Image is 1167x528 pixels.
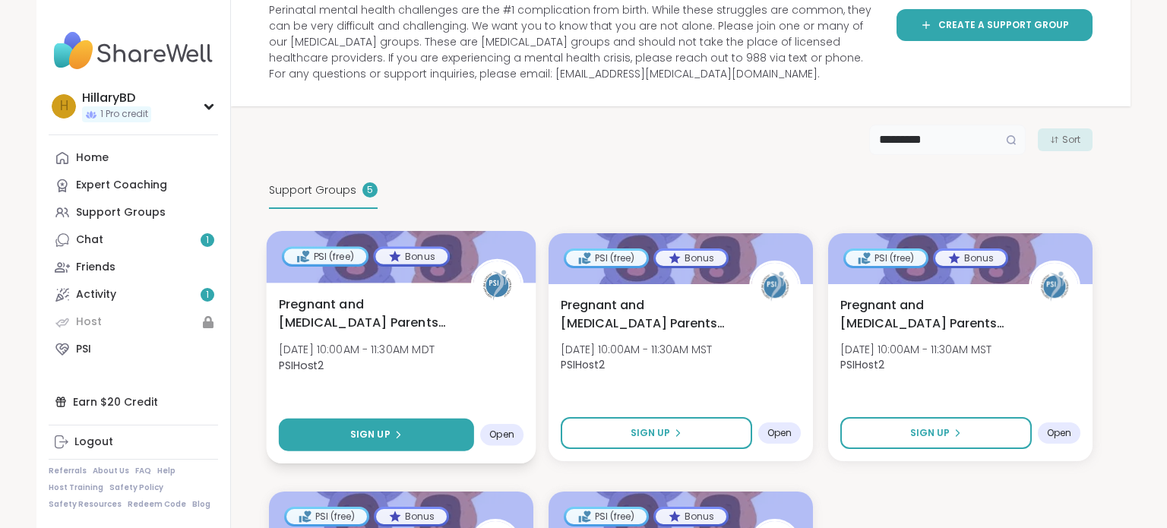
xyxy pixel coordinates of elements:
[279,295,454,332] span: Pregnant and [MEDICAL_DATA] Parents of
[897,9,1093,41] a: Create a support group
[279,342,435,357] span: [DATE] 10:00AM - 11:30AM MDT
[561,417,752,449] button: Sign Up
[375,248,448,264] div: Bonus
[656,251,726,266] div: Bonus
[74,435,113,450] div: Logout
[938,18,1069,32] span: Create a support group
[767,427,792,439] span: Open
[76,287,116,302] div: Activity
[1031,263,1078,310] img: PSIHost2
[49,482,103,493] a: Host Training
[269,2,878,82] span: Perinatal mental health challenges are the #1 complication from birth. While these struggles are ...
[362,182,378,198] div: 5
[49,254,218,281] a: Friends
[49,226,218,254] a: Chat1
[1047,427,1071,439] span: Open
[1062,133,1080,147] span: Sort
[840,296,1012,333] span: Pregnant and [MEDICAL_DATA] Parents of
[489,428,514,441] span: Open
[656,509,726,524] div: Bonus
[566,251,647,266] div: PSI (free)
[49,428,218,456] a: Logout
[76,205,166,220] div: Support Groups
[473,261,521,309] img: PSIHost2
[49,281,218,308] a: Activity1
[566,509,647,524] div: PSI (free)
[76,150,109,166] div: Home
[49,336,218,363] a: PSI
[76,315,102,330] div: Host
[49,308,218,336] a: Host
[76,260,115,275] div: Friends
[935,251,1006,266] div: Bonus
[840,342,991,357] span: [DATE] 10:00AM - 11:30AM MST
[76,178,167,193] div: Expert Coaching
[76,342,91,357] div: PSI
[751,263,799,310] img: PSIHost2
[82,90,151,106] div: HillaryBD
[561,296,732,333] span: Pregnant and [MEDICAL_DATA] Parents of
[49,499,122,510] a: Safety Resources
[109,482,163,493] a: Safety Policy
[100,108,148,121] span: 1 Pro credit
[49,199,218,226] a: Support Groups
[279,419,474,451] button: Sign Up
[49,388,218,416] div: Earn $20 Credit
[76,232,103,248] div: Chat
[350,428,391,441] span: Sign Up
[286,509,367,524] div: PSI (free)
[910,426,950,440] span: Sign Up
[135,466,151,476] a: FAQ
[192,499,210,510] a: Blog
[376,509,447,524] div: Bonus
[206,289,209,302] span: 1
[284,248,366,264] div: PSI (free)
[631,426,670,440] span: Sign Up
[840,357,884,372] b: PSIHost2
[49,172,218,199] a: Expert Coaching
[279,357,324,372] b: PSIHost2
[206,234,209,247] span: 1
[561,357,605,372] b: PSIHost2
[128,499,186,510] a: Redeem Code
[49,466,87,476] a: Referrals
[49,24,218,77] img: ShareWell Nav Logo
[840,417,1032,449] button: Sign Up
[561,342,712,357] span: [DATE] 10:00AM - 11:30AM MST
[157,466,176,476] a: Help
[60,96,68,116] span: H
[49,144,218,172] a: Home
[93,466,129,476] a: About Us
[269,182,356,198] span: Support Groups
[846,251,926,266] div: PSI (free)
